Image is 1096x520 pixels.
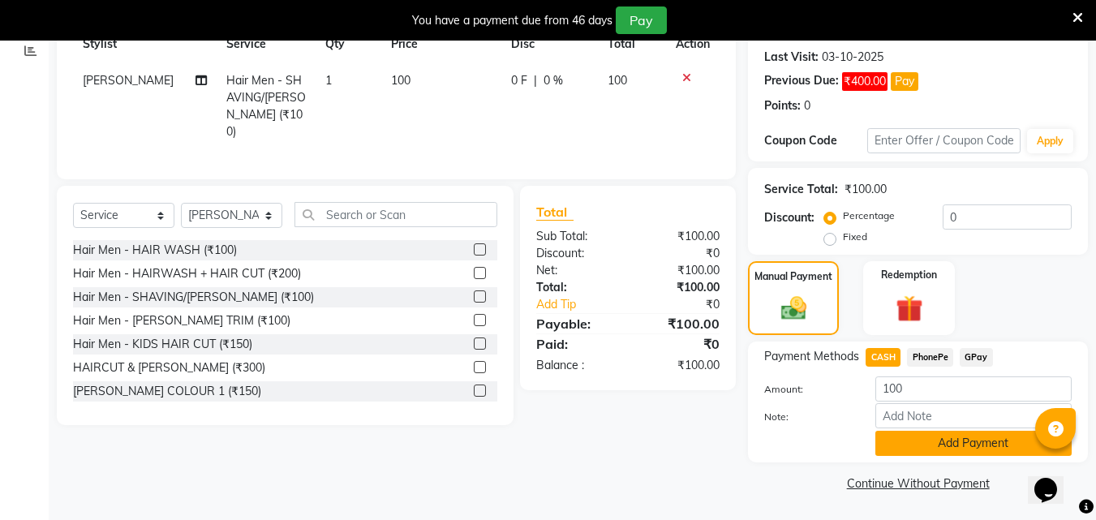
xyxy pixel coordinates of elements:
[73,336,252,353] div: Hair Men - KIDS HAIR CUT (₹150)
[804,97,810,114] div: 0
[536,204,574,221] span: Total
[628,279,732,296] div: ₹100.00
[294,202,497,227] input: Search or Scan
[391,73,410,88] span: 100
[881,268,937,282] label: Redemption
[73,359,265,376] div: HAIRCUT & [PERSON_NAME] (₹300)
[73,289,314,306] div: Hair Men - SHAVING/[PERSON_NAME] (₹100)
[73,26,217,62] th: Stylist
[764,72,839,91] div: Previous Due:
[73,312,290,329] div: Hair Men - [PERSON_NAME] TRIM (₹100)
[501,26,598,62] th: Disc
[764,132,866,149] div: Coupon Code
[524,334,628,354] div: Paid:
[381,26,501,62] th: Price
[217,26,316,62] th: Service
[752,410,862,424] label: Note:
[773,294,814,323] img: _cash.svg
[764,49,819,66] div: Last Visit:
[628,314,732,333] div: ₹100.00
[524,296,645,313] a: Add Tip
[524,228,628,245] div: Sub Total:
[524,262,628,279] div: Net:
[845,181,887,198] div: ₹100.00
[628,334,732,354] div: ₹0
[524,279,628,296] div: Total:
[226,73,306,139] span: Hair Men - SHAVING/[PERSON_NAME] (₹100)
[73,383,261,400] div: [PERSON_NAME] COLOUR 1 (₹150)
[1028,455,1080,504] iframe: chat widget
[754,269,832,284] label: Manual Payment
[867,128,1021,153] input: Enter Offer / Coupon Code
[628,357,732,374] div: ₹100.00
[960,348,993,367] span: GPay
[1027,129,1073,153] button: Apply
[628,245,732,262] div: ₹0
[843,208,895,223] label: Percentage
[646,296,733,313] div: ₹0
[843,230,867,244] label: Fixed
[534,72,537,89] span: |
[628,228,732,245] div: ₹100.00
[325,73,332,88] span: 1
[752,382,862,397] label: Amount:
[764,181,838,198] div: Service Total:
[412,12,612,29] div: You have a payment due from 46 days
[875,403,1072,428] input: Add Note
[316,26,381,62] th: Qty
[83,73,174,88] span: [PERSON_NAME]
[907,348,953,367] span: PhonePe
[875,376,1072,402] input: Amount
[764,209,814,226] div: Discount:
[616,6,667,34] button: Pay
[511,72,527,89] span: 0 F
[751,475,1085,492] a: Continue Without Payment
[544,72,563,89] span: 0 %
[73,265,301,282] div: Hair Men - HAIRWASH + HAIR CUT (₹200)
[608,73,627,88] span: 100
[524,314,628,333] div: Payable:
[666,26,720,62] th: Action
[875,431,1072,456] button: Add Payment
[524,245,628,262] div: Discount:
[822,49,883,66] div: 03-10-2025
[888,292,931,325] img: _gift.svg
[764,348,859,365] span: Payment Methods
[628,262,732,279] div: ₹100.00
[524,357,628,374] div: Balance :
[842,72,888,91] span: ₹400.00
[764,97,801,114] div: Points:
[73,242,237,259] div: Hair Men - HAIR WASH (₹100)
[598,26,667,62] th: Total
[866,348,900,367] span: CASH
[891,72,918,91] button: Pay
